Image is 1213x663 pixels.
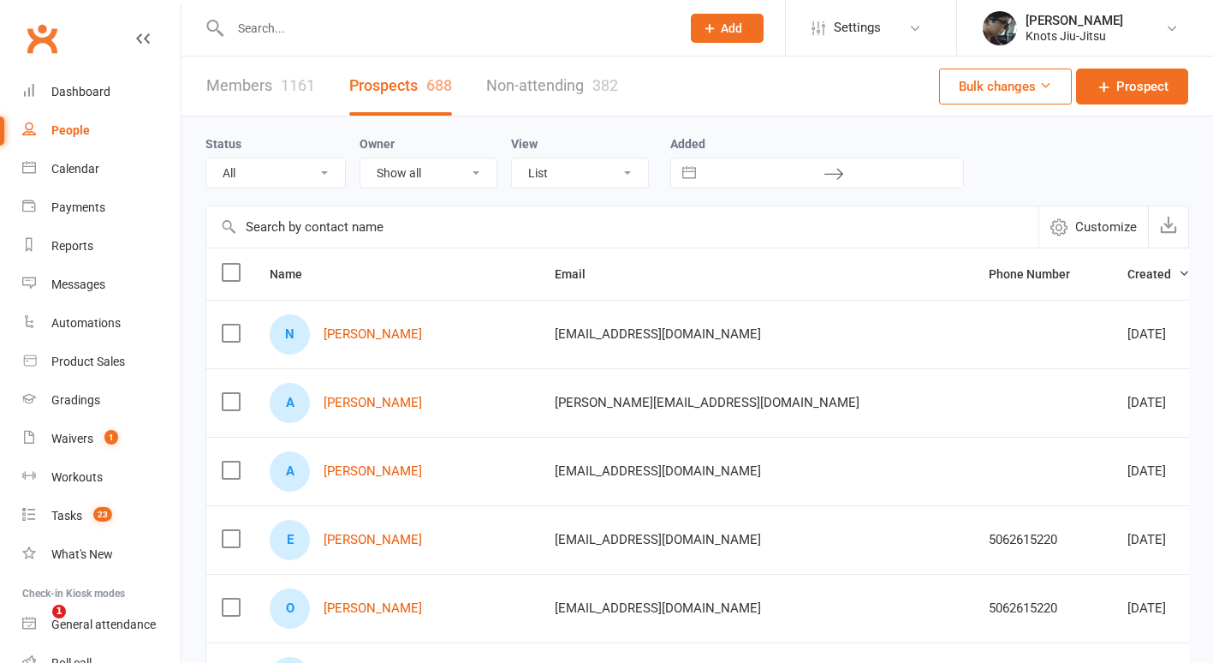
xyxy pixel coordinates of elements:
[51,123,90,137] div: People
[555,318,761,350] span: [EMAIL_ADDRESS][DOMAIN_NAME]
[281,76,315,94] div: 1161
[270,588,310,629] div: Okkyung
[1127,327,1190,342] div: [DATE]
[22,381,181,420] a: Gradings
[1127,396,1190,410] div: [DATE]
[721,21,742,35] span: Add
[670,137,964,151] label: Added
[104,430,118,445] span: 1
[1075,217,1137,237] span: Customize
[51,393,100,407] div: Gradings
[1026,13,1123,28] div: [PERSON_NAME]
[22,73,181,111] a: Dashboard
[51,239,93,253] div: Reports
[225,16,669,40] input: Search...
[17,605,58,646] iframe: Intercom live chat
[592,76,618,94] div: 382
[270,383,310,423] div: Alison
[939,69,1072,105] button: Bulk changes
[989,601,1097,616] div: 5062615220
[22,420,181,458] a: Waivers 1
[674,158,705,188] button: Interact with the calendar and add the check-in date for your trip.
[51,432,93,445] div: Waivers
[1127,264,1190,284] button: Created
[270,314,310,355] div: Nicole
[1026,28,1123,44] div: Knots Jiu-Jitsu
[52,605,66,618] span: 1
[1116,76,1168,97] span: Prospect
[22,606,181,644] a: General attendance kiosk mode
[1127,533,1190,547] div: [DATE]
[555,523,761,556] span: [EMAIL_ADDRESS][DOMAIN_NAME]
[989,264,1089,284] button: Phone Number
[426,76,452,94] div: 688
[324,464,422,479] a: [PERSON_NAME]
[555,267,604,281] span: Email
[324,327,422,342] a: [PERSON_NAME]
[205,137,241,151] label: Status
[324,601,422,616] a: [PERSON_NAME]
[349,57,452,116] a: Prospects688
[270,520,310,560] div: Evan
[511,137,538,151] label: View
[360,137,395,151] label: Owner
[486,57,618,116] a: Non-attending382
[1038,206,1148,248] button: Customize
[51,509,82,523] div: Tasks
[51,200,105,214] div: Payments
[51,316,121,330] div: Automations
[834,9,881,47] span: Settings
[555,455,761,487] span: [EMAIL_ADDRESS][DOMAIN_NAME]
[22,150,181,188] a: Calendar
[22,266,181,304] a: Messages
[22,535,181,574] a: What's New
[22,304,181,343] a: Automations
[51,618,156,631] div: General attendance
[324,533,422,547] a: [PERSON_NAME]
[691,14,764,43] button: Add
[22,343,181,381] a: Product Sales
[22,111,181,150] a: People
[22,458,181,497] a: Workouts
[22,227,181,266] a: Reports
[21,17,63,60] a: Clubworx
[1076,69,1188,105] a: Prospect
[51,547,113,561] div: What's New
[1127,267,1190,281] span: Created
[51,278,105,291] div: Messages
[270,264,321,284] button: Name
[555,264,604,284] button: Email
[51,85,110,99] div: Dashboard
[51,470,103,484] div: Workouts
[206,206,1038,248] input: Search by contact name
[51,162,99,176] div: Calendar
[989,267,1089,281] span: Phone Number
[22,188,181,227] a: Payments
[555,386,859,419] span: [PERSON_NAME][EMAIL_ADDRESS][DOMAIN_NAME]
[1127,464,1190,479] div: [DATE]
[324,396,422,410] a: [PERSON_NAME]
[206,57,315,116] a: Members1161
[22,497,181,535] a: Tasks 23
[270,267,321,281] span: Name
[51,355,125,368] div: Product Sales
[1127,601,1190,616] div: [DATE]
[989,533,1097,547] div: 5062615220
[555,592,761,624] span: [EMAIL_ADDRESS][DOMAIN_NAME]
[93,507,112,522] span: 23
[983,11,1017,45] img: thumb_image1614103803.png
[270,451,310,492] div: Abhi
